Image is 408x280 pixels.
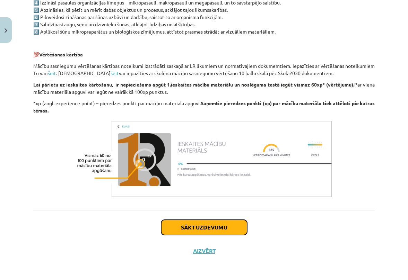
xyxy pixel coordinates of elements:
strong: Saņemtie pieredzes punkti (xp) par mācību materiālu tiek attēloti pie katras tēmas. [33,100,375,114]
p: Mācību sasniegumu vērtēšanas kārtības noteikumi izstrādāti saskaņā ar LR likumiem un normatīvajie... [33,62,375,77]
button: Aizvērt [191,247,217,254]
p: Par viena mācību materiāla apguvi var iegūt ne vairāk kā 100xp punktus. [33,81,375,96]
p: 💯 [33,51,375,58]
button: Sākt uzdevumu [161,220,247,235]
p: *xp (angl. experience point) – pieredzes punkti par mācību materiāla apguvi. [33,100,375,114]
a: šeit [111,70,119,76]
a: šeit [48,70,56,76]
strong: Vērtēšanas kārtība [39,51,83,57]
strong: Lai pārietu uz ieskaites kārtošanu, ir nepieciešams apgūt 1.ieskaites mācību materiālu un noslēgu... [33,81,354,88]
img: icon-close-lesson-0947bae3869378f0d4975bcd49f059093ad1ed9edebbc8119c70593378902aed.svg [5,28,7,33]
